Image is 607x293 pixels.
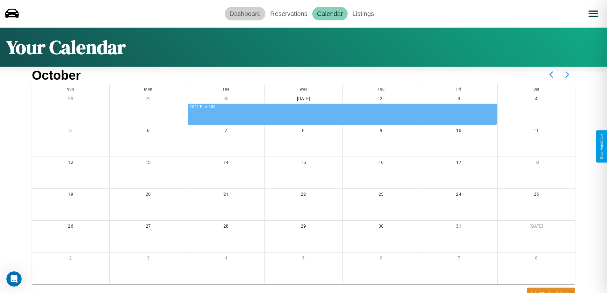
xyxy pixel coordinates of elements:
iframe: Intercom live chat [6,271,22,287]
div: 23 [343,189,420,202]
div: 21 [187,189,265,202]
div: 2 [343,93,420,106]
a: Calendar [312,7,348,20]
div: 2021 Fiat 500L [190,104,496,110]
div: Sun [32,84,109,93]
h1: Your Calendar [6,34,126,60]
div: Thu [343,84,420,93]
div: 28 [187,221,265,234]
div: 2 [32,253,109,266]
div: 3 [110,253,187,266]
div: 29 [110,93,187,106]
a: Dashboard [225,7,265,20]
div: 22 [265,189,342,202]
h2: October [32,68,81,83]
div: 11 [498,125,575,138]
div: 25 [498,189,575,202]
div: 9 [343,125,420,138]
button: Open menu [584,5,602,23]
div: 8 [498,253,575,266]
div: Wed [265,84,342,93]
a: Listings [348,7,379,20]
div: 8 [265,125,342,138]
div: 5 [32,125,109,138]
div: 12 [32,157,109,170]
div: [DATE] [498,221,575,234]
div: 27 [110,221,187,234]
div: Mon [110,84,187,93]
div: 10 [420,125,497,138]
div: 20 [110,189,187,202]
div: 7 [420,253,497,266]
div: 6 [343,253,420,266]
div: 13 [110,157,187,170]
a: Reservations [265,7,312,20]
div: 30 [343,221,420,234]
div: Tue [187,84,265,93]
div: 28 [32,93,109,106]
div: 6 [110,125,187,138]
div: 24 [420,189,497,202]
div: 15 [265,157,342,170]
div: 16 [343,157,420,170]
div: 14 [187,157,265,170]
div: 18 [498,157,575,170]
div: 26 [32,221,109,234]
div: Fri [420,84,497,93]
div: 4 [498,93,575,106]
div: [DATE] [265,93,342,106]
div: Sat [498,84,575,93]
div: 5 [265,253,342,266]
div: Give Feedback [599,134,604,159]
div: 17 [420,157,497,170]
div: 31 [420,221,497,234]
div: 7 [187,125,265,138]
div: 19 [32,189,109,202]
div: 3 [420,93,497,106]
div: 4 [187,253,265,266]
div: 30 [187,93,265,106]
div: 29 [265,221,342,234]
